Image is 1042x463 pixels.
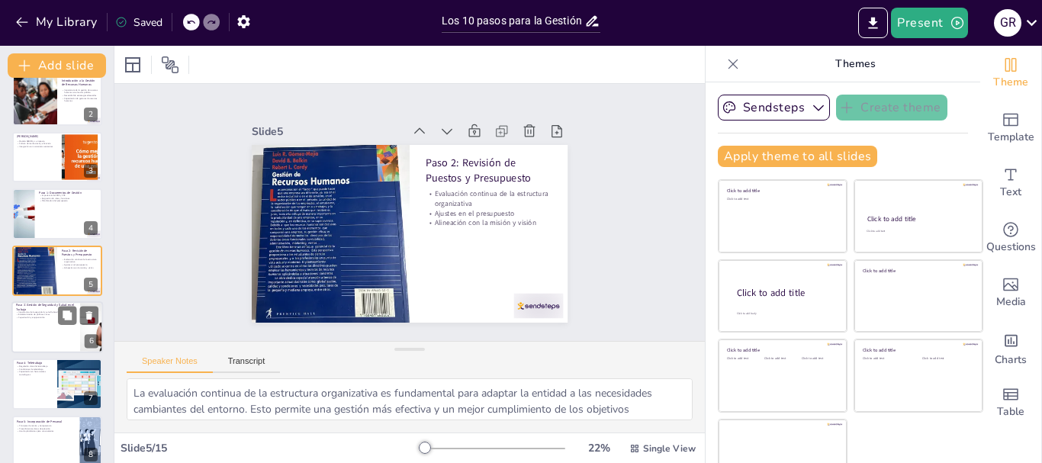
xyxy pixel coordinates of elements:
[988,129,1034,146] span: Template
[115,15,162,30] div: Saved
[12,246,102,296] div: 5
[16,303,76,311] p: Paso 3: Gestión de Seguridad y Salud en el Trabajo
[1000,184,1021,201] span: Text
[161,56,179,74] span: Position
[84,164,98,178] div: 3
[836,95,947,121] button: Create theme
[17,424,76,427] p: Principios de mérito y transparencia
[39,197,98,200] p: Asignación de roles y funciones
[802,357,836,361] div: Click to add text
[12,75,102,125] div: 2
[727,198,836,201] div: Click to add text
[993,74,1028,91] span: Theme
[62,94,98,97] p: Necesidad de estrategias adecuadas
[11,301,103,353] div: 6
[17,368,53,371] p: Condiciones de teletrabajo
[85,334,98,348] div: 6
[863,347,972,353] div: Click to add title
[867,230,968,233] div: Click to add text
[8,53,106,78] button: Add slide
[764,357,799,361] div: Click to add text
[891,8,967,38] button: Present
[12,359,102,409] div: 7
[980,46,1041,101] div: Change the overall theme
[995,352,1027,368] span: Charts
[17,429,76,432] p: Uso de plataformas para convocatorias
[580,441,617,455] div: 22 %
[58,306,76,324] button: Duplicate Slide
[997,404,1024,420] span: Table
[980,375,1041,430] div: Add a table
[727,347,836,353] div: Click to add title
[213,356,281,373] button: Transcript
[121,441,419,455] div: Slide 5 / 15
[425,210,552,233] p: Ajustes en el presupuesto
[127,378,693,420] textarea: La evaluación continua de la estructura organizativa es fundamental para adaptar la entidad a las...
[39,200,98,203] p: Planificación del presupuesto
[127,356,213,373] button: Speaker Notes
[17,143,57,146] p: Cultura de meritocracia y eficiencia
[863,357,911,361] div: Click to add text
[17,371,53,376] p: Capacitación en herramientas tecnológicas
[260,108,412,139] div: Slide 5
[39,195,98,198] p: Importancia del ROF y CPE
[737,312,833,316] div: Click to add body
[84,108,98,121] div: 2
[718,146,877,167] button: Apply theme to all slides
[62,78,98,86] p: Introducción a la Gestión de Recursos Humanos
[80,306,98,324] button: Delete Slide
[727,357,761,361] div: Click to add text
[858,8,888,38] button: Export to PowerPoint
[62,258,98,263] p: Evaluación continua de la estructura organizativa
[986,239,1036,256] span: Questions
[62,249,98,257] p: Paso 2: Revisión de Puestos y Presupuesto
[426,191,553,223] p: Evaluación continua de la estructura organizativa
[84,278,98,291] div: 5
[980,265,1041,320] div: Add images, graphics, shapes or video
[994,9,1021,37] div: G R
[84,448,98,461] div: 8
[863,267,972,273] div: Click to add title
[121,53,145,77] div: Layout
[17,361,53,365] p: Paso 4: Teletrabajo
[980,101,1041,156] div: Add ready made slides
[17,145,57,148] p: Integración con normativas existentes
[994,8,1021,38] button: G R
[16,313,76,317] p: Establecimiento de políticas claras
[62,97,98,102] p: Capacitación de gestores de recursos humanos
[12,132,102,182] div: 3
[643,442,696,455] span: Single View
[980,156,1041,211] div: Add text boxes
[737,287,835,300] div: Click to add title
[442,10,584,32] input: Insert title
[17,134,57,139] p: [PERSON_NAME]
[84,221,98,235] div: 4
[718,95,830,121] button: Sendsteps
[11,10,104,34] button: My Library
[62,266,98,269] p: Alineación con la misión y visión
[17,427,76,430] p: Procedimientos claros de selección
[16,310,76,313] p: Importancia de la seguridad y salud laboral
[62,88,98,94] p: Importancia de la gestión de recursos humanos en el sector público
[16,316,76,319] p: Capacitación y equipamiento
[980,211,1041,265] div: Get real-time input from your audience
[996,294,1026,310] span: Media
[17,140,57,143] p: Modelo SERVIR y su impacto
[423,220,550,243] p: Alineación con la misión y visión
[745,46,965,82] p: Themes
[922,357,970,361] div: Click to add text
[867,214,969,223] div: Click to add title
[980,320,1041,375] div: Add charts and graphs
[62,263,98,266] p: Ajustes en el presupuesto
[39,191,98,195] p: Paso 1: Documentos de Gestión
[12,188,102,239] div: 4
[17,365,53,368] p: Regulación clara del teletrabajo
[428,158,557,201] p: Paso 2: Revisión de Puestos y Presupuesto
[84,391,98,405] div: 7
[17,419,76,423] p: Paso 5: Incorporación de Personal
[727,188,836,194] div: Click to add title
